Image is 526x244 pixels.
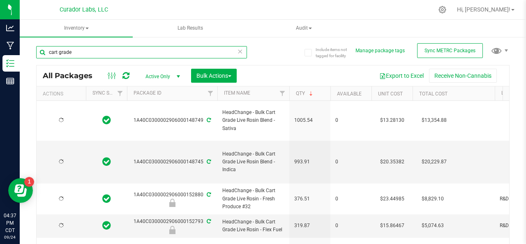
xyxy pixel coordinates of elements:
inline-svg: Manufacturing [6,42,14,50]
iframe: Resource center [8,178,33,203]
span: HeadChange - Bulk Cart Grade Live Rosin Blend - Indica [222,150,284,174]
a: Qty [296,91,314,96]
button: Sync METRC Packages [417,43,483,58]
span: Sync from Compliance System [205,159,211,165]
span: In Sync [102,156,111,167]
button: Export to Excel [374,69,429,83]
div: Manage settings [437,6,448,14]
span: Audit [248,20,360,37]
iframe: Resource center unread badge [24,177,34,187]
inline-svg: Reports [6,77,14,85]
span: HeadChange - Bulk Cart Grade Live Rosin - Flex Fuel [222,218,284,234]
button: Manage package tags [355,47,405,54]
span: All Packages [43,71,101,80]
div: 1A40C0300002906000148745 [126,158,219,166]
span: 0 [335,158,367,166]
a: Filter [276,86,289,100]
button: Bulk Actions [191,69,237,83]
span: 0 [335,222,367,230]
span: 993.91 [294,158,325,166]
td: $15.86467 [371,214,413,237]
p: 04:37 PM CDT [4,212,16,234]
a: Unit Cost [378,91,403,97]
span: 0 [335,116,367,124]
span: Sync METRC Packages [424,48,475,53]
span: Sync from Compliance System [205,192,211,198]
button: Receive Non-Cannabis [429,69,497,83]
a: Inventory [20,20,133,37]
div: 1A40C0300002906000152880 [126,191,219,207]
div: 1A40C0300002906000148749 [126,116,219,124]
div: 1A40C0300002906000152793 [126,218,219,234]
a: Total Cost [419,91,448,97]
span: Bulk Actions [196,72,231,79]
span: Lab Results [166,25,214,32]
inline-svg: Inventory [6,59,14,67]
span: $8,829.10 [418,193,448,205]
span: In Sync [102,193,111,204]
a: Package ID [134,90,161,96]
a: Sync Status [92,90,124,96]
div: R&D Test Passed [126,199,219,207]
div: R&D Test Passed [126,226,219,234]
span: HeadChange - Bulk Cart Grade Live Rosin Blend - Sativa [222,109,284,132]
td: $23.44985 [371,184,413,215]
span: $20,229.87 [418,156,451,168]
div: Actions [43,91,83,97]
span: 0 [335,195,367,203]
span: Clear [237,46,243,57]
a: Filter [113,86,127,100]
p: 09/24 [4,234,16,240]
span: $5,074.63 [418,220,448,232]
a: Audit [247,20,360,37]
span: Curador Labs, LLC [60,6,108,13]
td: $13.28130 [371,101,413,141]
span: 1005.54 [294,116,325,124]
a: Filter [204,86,217,100]
span: 319.87 [294,222,325,230]
span: Sync from Compliance System [205,218,211,224]
span: $13,354.88 [418,114,451,126]
a: Item Name [224,90,250,96]
span: Include items not tagged for facility [316,46,357,59]
span: Sync from Compliance System [205,117,211,123]
span: In Sync [102,114,111,126]
input: Search Package ID, Item Name, SKU, Lot or Part Number... [36,46,247,58]
span: HeadChange - Bulk Cart Grade Live Rosin - Fresh Produce #32 [222,187,284,211]
span: 376.51 [294,195,325,203]
span: In Sync [102,220,111,231]
td: $20.35382 [371,141,413,184]
a: Lab Results [134,20,247,37]
span: Hi, [PERSON_NAME]! [457,6,510,13]
a: Available [337,91,362,97]
inline-svg: Analytics [6,24,14,32]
